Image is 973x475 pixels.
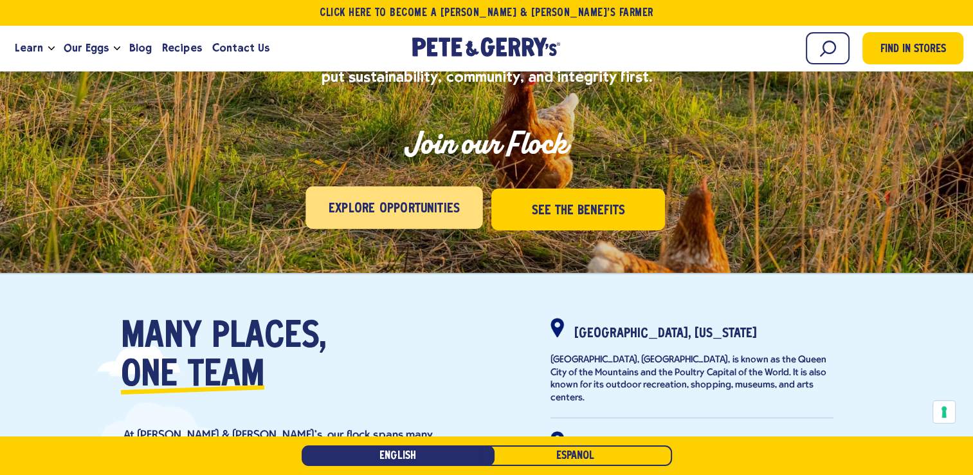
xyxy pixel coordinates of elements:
span: places, [212,318,326,357]
span: Our Eggs [64,40,109,56]
h2: Join our Flock [229,124,743,163]
a: Español [479,445,672,466]
a: Explore Opportunities [306,187,483,229]
a: English [302,445,495,466]
span: Explore Opportunities [329,199,460,219]
a: Find in Stores [862,32,963,64]
span: See the Benefits [532,201,625,221]
button: Open the dropdown menu for Learn [48,46,55,51]
span: Learn [15,40,43,56]
button: Your consent preferences for tracking technologies [933,401,955,423]
a: Our Eggs [59,31,114,66]
span: Contact Us [212,40,269,56]
a: See the Benefits [491,189,665,230]
a: Contact Us [207,31,275,66]
span: Blog [129,40,152,56]
p: [GEOGRAPHIC_DATA], [GEOGRAPHIC_DATA], is known as the Queen City of the Mountains and the Poultry... [550,354,833,404]
a: Recipes [157,31,206,66]
span: Find in Stores [880,41,946,59]
span: Many [121,318,202,357]
a: Blog [124,31,157,66]
input: Search [806,32,850,64]
span: team [188,357,264,395]
strong: [GEOGRAPHIC_DATA], [US_STATE] [574,328,757,340]
span: Recipes [162,40,201,56]
a: Learn [10,31,48,66]
button: Open the dropdown menu for Our Eggs [114,46,120,51]
span: one [121,357,177,395]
